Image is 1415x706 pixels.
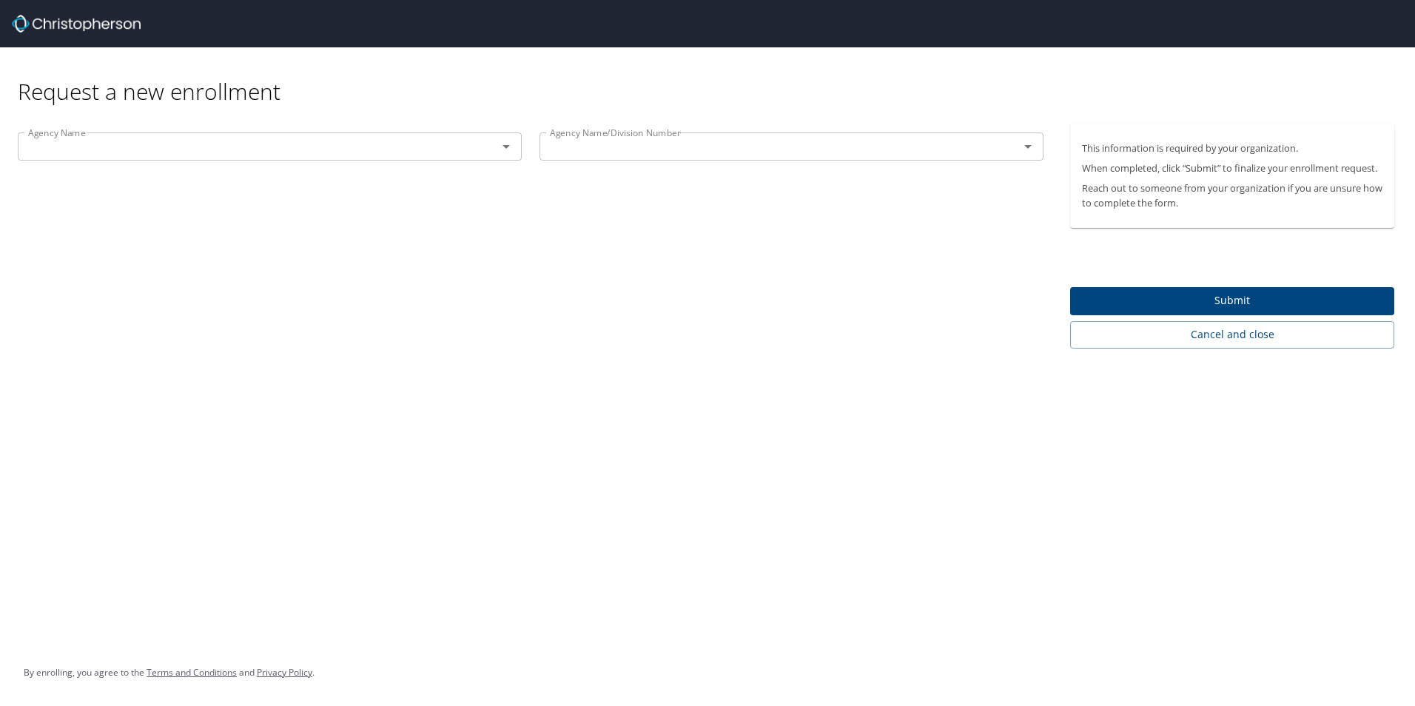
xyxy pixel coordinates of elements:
[18,47,1406,106] div: Request a new enrollment
[1018,136,1038,157] button: Open
[147,666,237,679] a: Terms and Conditions
[1082,141,1382,155] p: This information is required by your organization.
[1082,292,1382,310] span: Submit
[12,15,141,33] img: cbt logo
[1082,326,1382,344] span: Cancel and close
[1070,287,1394,316] button: Submit
[1082,181,1382,209] p: Reach out to someone from your organization if you are unsure how to complete the form.
[496,136,517,157] button: Open
[1070,321,1394,349] button: Cancel and close
[257,666,312,679] a: Privacy Policy
[24,654,315,691] div: By enrolling, you agree to the and .
[1082,161,1382,175] p: When completed, click “Submit” to finalize your enrollment request.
